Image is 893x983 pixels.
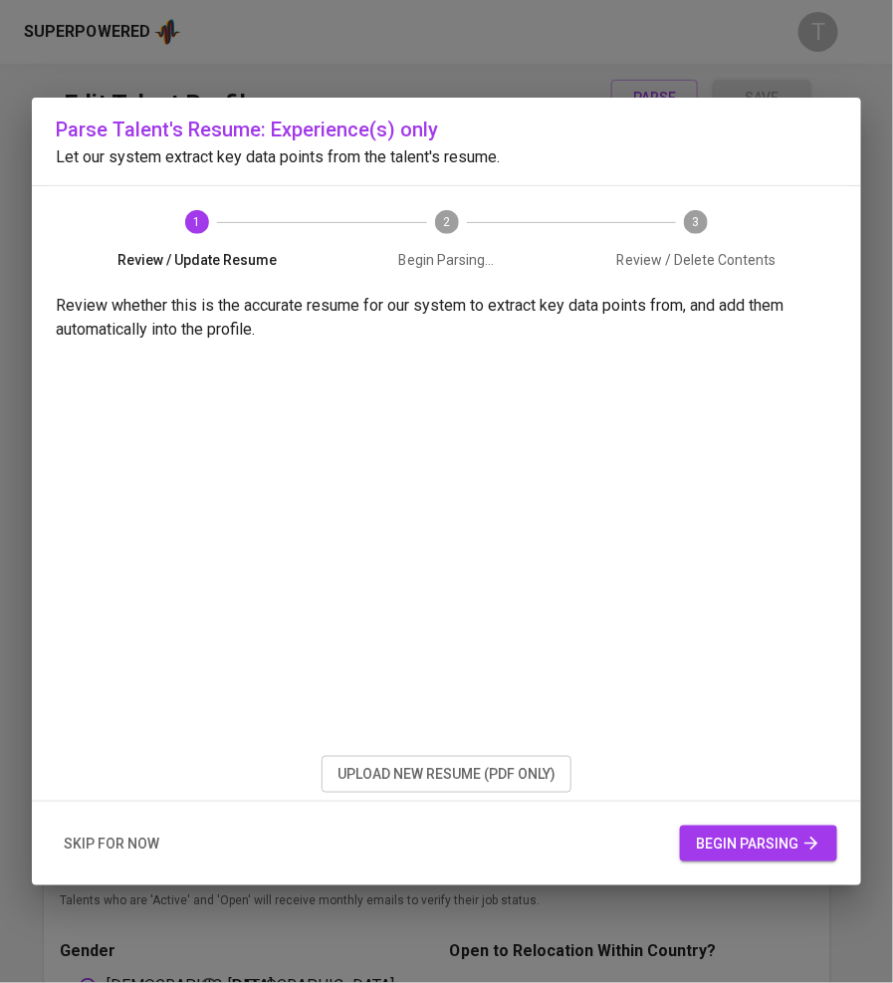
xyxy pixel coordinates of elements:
iframe: a412627629125cd3b65f7e025874a860.pdf [56,350,837,748]
h6: Parse Talent's Resume: Experience(s) only [56,114,837,145]
text: 2 [443,215,450,229]
p: Review whether this is the accurate resume for our system to extract key data points from, and ad... [56,294,837,342]
text: 1 [193,215,200,229]
button: begin parsing [680,826,837,862]
span: upload new resume (pdf only) [337,762,556,787]
span: Review / Delete Contents [579,250,813,270]
span: skip for now [64,832,159,857]
button: skip for now [56,826,167,862]
span: Review / Update Resume [81,250,315,270]
span: begin parsing [696,832,821,857]
button: upload new resume (pdf only) [322,756,571,793]
p: Let our system extract key data points from the talent's resume. [56,145,837,169]
span: Begin Parsing... [330,250,563,270]
text: 3 [693,215,700,229]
